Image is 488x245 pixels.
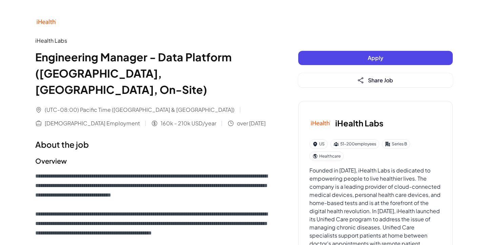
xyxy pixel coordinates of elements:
[45,106,235,114] span: (UTC-08:00) Pacific Time ([GEOGRAPHIC_DATA] & [GEOGRAPHIC_DATA])
[330,139,379,149] div: 51-200 employees
[161,119,216,127] span: 160k - 210k USD/year
[237,119,266,127] span: over [DATE]
[35,49,271,98] h1: Engineering Manager - Data Platform ([GEOGRAPHIC_DATA], [GEOGRAPHIC_DATA], On-Site)
[35,156,271,166] h2: Overview
[298,73,453,87] button: Share Job
[309,151,344,161] div: Healthcare
[368,54,383,61] span: Apply
[309,112,331,134] img: iH
[45,119,140,127] span: [DEMOGRAPHIC_DATA] Employment
[368,77,393,84] span: Share Job
[35,138,271,150] h1: About the job
[309,139,328,149] div: US
[35,11,57,33] img: iH
[35,37,271,45] div: iHealth Labs
[335,117,383,129] h3: iHealth Labs
[382,139,410,149] div: Series B
[298,51,453,65] button: Apply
